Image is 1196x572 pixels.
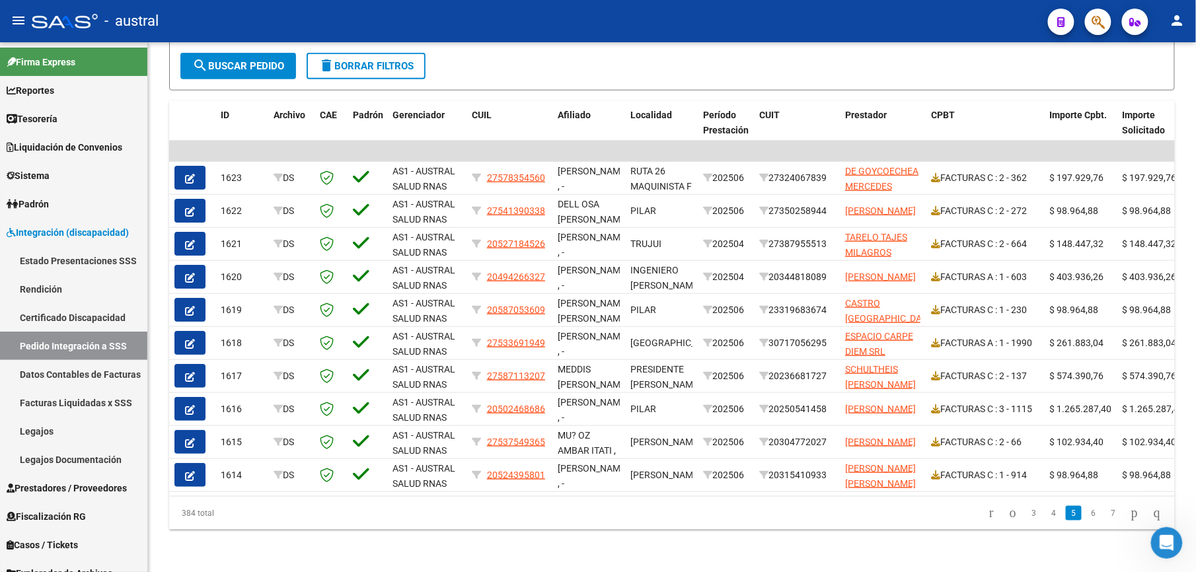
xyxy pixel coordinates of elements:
[11,72,254,112] div: Cecilia dice…
[1123,404,1185,414] span: $ 1.265.287,40
[983,506,1000,520] a: go to first page
[630,404,656,414] span: PILAR
[1105,506,1121,520] a: 7
[759,468,835,483] div: 20315410933
[11,155,128,184] div: y vuelva a intentarlo
[467,101,552,159] datatable-header-cell: CUIL
[759,269,835,285] div: 20344818089
[931,203,1039,219] div: FACTURAS C : 2 - 272
[840,101,926,159] datatable-header-cell: Prestador
[625,101,698,159] datatable-header-cell: Localidad
[759,110,780,120] span: CUIT
[558,463,628,489] span: [PERSON_NAME] , -
[11,233,165,262] div: ¿Podria enviarme el archivo?
[759,402,835,417] div: 20250541458
[221,170,263,186] div: 1623
[21,120,206,145] div: Mantenga la tecla control apretada y apriete f5
[1123,172,1177,183] span: $ 197.929,76
[1123,371,1177,381] span: $ 574.390,76
[1086,506,1102,520] a: 6
[1050,437,1104,447] span: $ 102.934,40
[11,374,254,452] div: Florencia dice…
[558,298,628,339] span: [PERSON_NAME] [PERSON_NAME] , -
[630,265,701,291] span: INGENIERO [PERSON_NAME]
[21,382,206,421] div: [PERSON_NAME], lo esta revisando sistemas, si no esta para hoy mañana nos contactamos con usted
[1170,13,1185,28] mat-icon: person
[845,298,934,324] span: CASTRO [GEOGRAPHIC_DATA]
[845,364,916,390] span: SCHULTHEIS [PERSON_NAME]
[1066,506,1082,520] a: 5
[630,470,701,480] span: [PERSON_NAME]
[221,269,263,285] div: 1620
[274,110,305,120] span: Archivo
[274,303,309,318] div: DS
[1050,371,1104,381] span: $ 574.390,76
[703,402,749,417] div: 202506
[754,101,840,159] datatable-header-cell: CUIT
[318,60,414,72] span: Borrar Filtros
[759,336,835,351] div: 30717056295
[1064,502,1084,524] li: page 5
[392,397,455,423] span: AS1 - AUSTRAL SALUD RNAS
[11,112,254,155] div: Florencia dice…
[315,101,348,159] datatable-header-cell: CAE
[759,203,835,219] div: 27350258944
[1148,506,1166,520] a: go to last page
[11,155,254,194] div: Florencia dice…
[931,303,1039,318] div: FACTURAS C : 1 - 230
[759,369,835,384] div: 20236681727
[558,397,628,423] span: [PERSON_NAME] , -
[931,336,1039,351] div: FACTURAS A : 1 - 1990
[931,402,1039,417] div: FACTURAS C : 3 - 1115
[274,203,309,219] div: DS
[392,232,455,258] span: AS1 - AUSTRAL SALUD RNAS
[558,166,628,192] span: [PERSON_NAME] , -
[630,110,672,120] span: Localidad
[21,351,136,365] div: aguardeme que lo reviso
[1151,527,1183,559] iframe: Intercom live chat
[558,232,628,258] span: [PERSON_NAME] , -
[703,303,749,318] div: 202506
[759,435,835,450] div: 20304772027
[1050,470,1099,480] span: $ 98.964,88
[11,13,26,28] mat-icon: menu
[698,101,754,159] datatable-header-cell: Período Prestación
[487,437,545,447] span: 27537549365
[274,468,309,483] div: DS
[392,199,455,225] span: AS1 - AUSTRAL SALUD RNAS
[1050,205,1099,216] span: $ 98.964,88
[558,430,616,471] span: MU? OZ AMBAR ITATI , -
[274,269,309,285] div: DS
[192,60,284,72] span: Buscar Pedido
[558,265,628,291] span: [PERSON_NAME] , -
[1123,238,1177,249] span: $ 148.447,32
[392,364,455,390] span: AS1 - AUSTRAL SALUD RNAS
[558,110,591,120] span: Afiliado
[183,281,243,295] a: Libro4.csv
[11,233,254,273] div: Florencia dice…
[487,470,545,480] span: 20524395801
[759,236,835,252] div: 27387955513
[703,269,749,285] div: 202504
[221,203,263,219] div: 1622
[487,271,545,282] span: 20494266327
[1050,404,1112,414] span: $ 1.265.287,40
[1123,338,1177,348] span: $ 261.883,04
[348,101,387,159] datatable-header-cell: Padrón
[274,402,309,417] div: DS
[274,236,309,252] div: DS
[487,238,545,249] span: 20527184526
[703,170,749,186] div: 202506
[1123,271,1177,282] span: $ 403.936,26
[320,110,337,120] span: CAE
[1103,502,1123,524] li: page 7
[392,463,455,489] span: AS1 - AUSTRAL SALUD RNAS
[11,112,217,153] div: Mantenga la tecla control apretada y apriete f5
[11,374,217,429] div: [PERSON_NAME], lo esta revisando sistemas, si no esta para hoy mañana nos contactamos con usted
[845,205,916,216] span: [PERSON_NAME]
[703,236,749,252] div: 202504
[759,170,835,186] div: 27324067839
[7,225,129,240] span: Integración (discapacidad)
[7,83,54,98] span: Reportes
[192,57,208,73] mat-icon: search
